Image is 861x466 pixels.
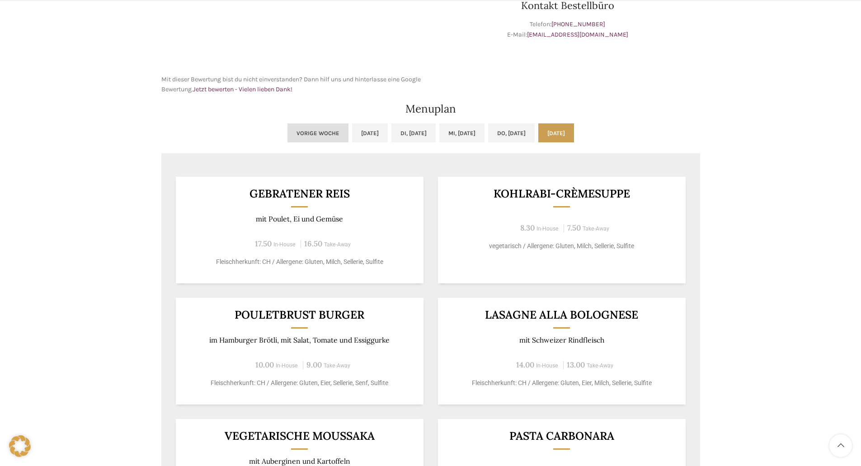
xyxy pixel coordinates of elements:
a: Jetzt bewerten - Vielen lieben Dank! [193,85,292,93]
a: Vorige Woche [287,123,348,142]
span: Take-Away [324,362,350,369]
h3: LASAGNE ALLA BOLOGNESE [449,309,674,320]
a: [EMAIL_ADDRESS][DOMAIN_NAME] [527,31,628,38]
span: 10.00 [255,360,274,370]
a: [PHONE_NUMBER] [551,20,605,28]
span: In-House [273,241,296,248]
a: [DATE] [538,123,574,142]
span: 7.50 [567,223,581,233]
a: Scroll to top button [829,434,852,457]
span: In-House [536,226,559,232]
span: Take-Away [587,362,613,369]
p: Fleischherkunft: CH / Allergene: Gluten, Eier, Sellerie, Senf, Sulfite [187,378,412,388]
a: Do, [DATE] [488,123,535,142]
span: 13.00 [567,360,585,370]
p: im Hamburger Brötli, mit Salat, Tomate und Essiggurke [187,336,412,344]
h2: Menuplan [161,104,700,114]
p: mit Poulet, Ei und Gemüse [187,215,412,223]
h3: Kontakt Bestellbüro [435,0,700,10]
span: 17.50 [255,239,272,249]
span: 16.50 [304,239,322,249]
h3: Kohlrabi-Crèmesuppe [449,188,674,199]
span: Take-Away [324,241,351,248]
h3: Vegetarische Moussaka [187,430,412,442]
span: 9.00 [306,360,322,370]
p: mit Schweizer Rindfleisch [449,336,674,344]
span: 8.30 [520,223,535,233]
a: Di, [DATE] [391,123,436,142]
a: [DATE] [352,123,388,142]
p: Telefon: E-Mail: [435,19,700,40]
h3: Pouletbrust Burger [187,309,412,320]
p: vegetarisch / Allergene: Gluten, Milch, Sellerie, Sulfite [449,241,674,251]
p: Mit dieser Bewertung bist du nicht einverstanden? Dann hilf uns und hinterlasse eine Google Bewer... [161,75,426,95]
span: In-House [536,362,558,369]
a: Mi, [DATE] [439,123,485,142]
h3: Pasta Carbonara [449,430,674,442]
span: In-House [276,362,298,369]
p: mit Auberginen und Kartoffeln [187,457,412,466]
span: 14.00 [516,360,534,370]
p: Fleischherkunft: CH / Allergene: Gluten, Milch, Sellerie, Sulfite [187,257,412,267]
span: Take-Away [583,226,609,232]
h3: Gebratener Reis [187,188,412,199]
p: Fleischherkunft: CH / Allergene: Gluten, Eier, Milch, Sellerie, Sulfite [449,378,674,388]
